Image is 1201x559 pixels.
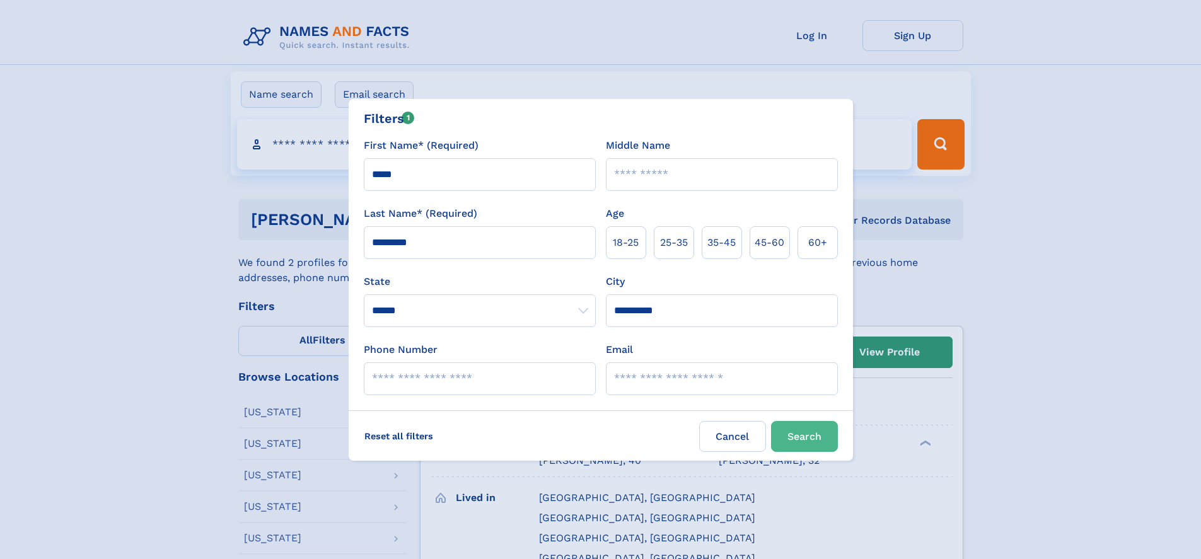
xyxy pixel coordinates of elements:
[356,421,441,451] label: Reset all filters
[606,206,624,221] label: Age
[364,138,479,153] label: First Name* (Required)
[808,235,827,250] span: 60+
[606,342,633,357] label: Email
[364,206,477,221] label: Last Name* (Required)
[707,235,736,250] span: 35‑45
[606,138,670,153] label: Middle Name
[755,235,784,250] span: 45‑60
[364,109,415,128] div: Filters
[660,235,688,250] span: 25‑35
[364,342,438,357] label: Phone Number
[606,274,625,289] label: City
[771,421,838,452] button: Search
[364,274,596,289] label: State
[699,421,766,452] label: Cancel
[613,235,639,250] span: 18‑25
